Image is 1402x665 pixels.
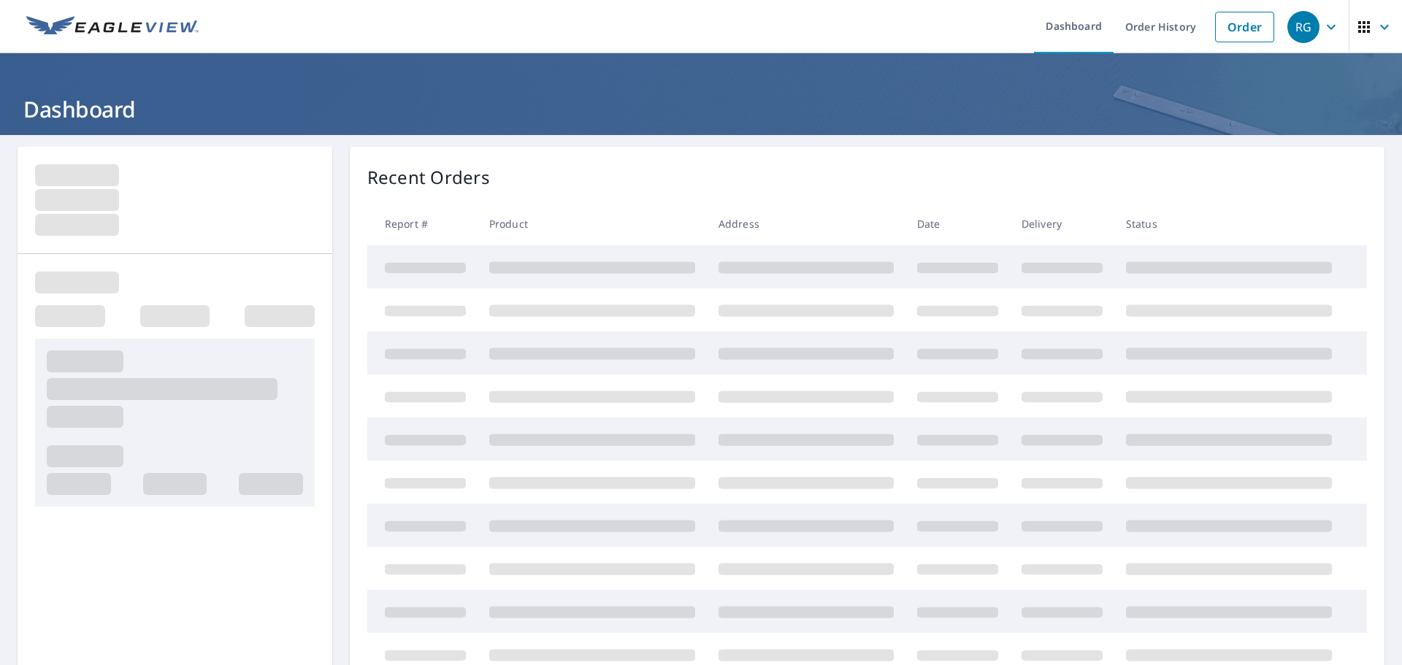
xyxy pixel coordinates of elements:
[1287,11,1319,43] div: RG
[367,202,478,245] th: Report #
[18,94,1384,124] h1: Dashboard
[1010,202,1114,245] th: Delivery
[707,202,905,245] th: Address
[26,16,199,38] img: EV Logo
[1215,12,1274,42] a: Order
[905,202,1010,245] th: Date
[1114,202,1344,245] th: Status
[478,202,707,245] th: Product
[367,164,490,191] p: Recent Orders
